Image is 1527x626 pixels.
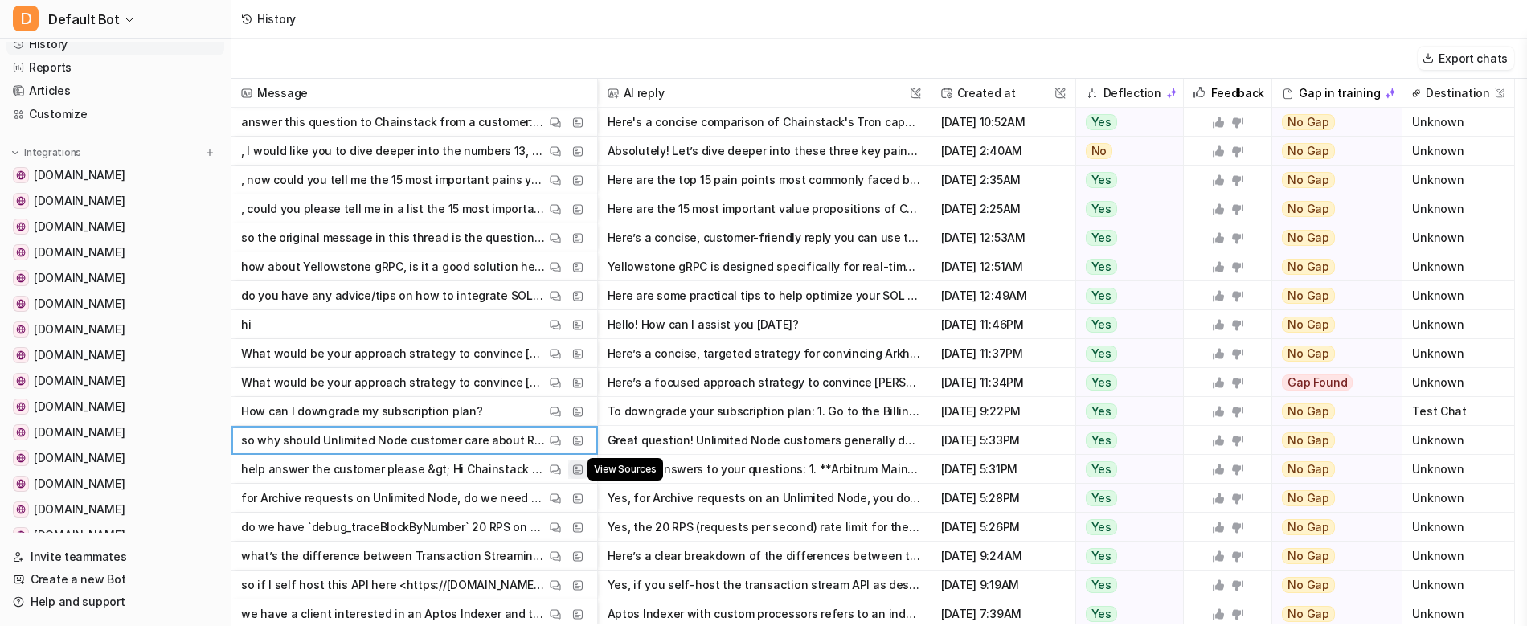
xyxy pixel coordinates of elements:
[6,473,224,495] a: docs.sui.io[DOMAIN_NAME]
[938,368,1069,397] span: [DATE] 11:34PM
[16,248,26,257] img: ethereum.org
[938,281,1069,310] span: [DATE] 12:49AM
[6,568,224,591] a: Create a new Bot
[1282,374,1353,391] span: Gap Found
[1409,542,1508,571] span: Unknown
[16,299,26,309] img: docs.ton.org
[608,542,921,571] button: Here’s a clear breakdown of the differences between the Transaction Streaming Service and the Ind...
[6,164,224,186] a: docs.chainstack.com[DOMAIN_NAME]
[938,455,1069,484] span: [DATE] 5:31PM
[238,79,591,108] span: Message
[1076,455,1175,484] button: Yes
[241,542,546,571] p: what’s the difference between Transaction Streaming Service and Indexer API? <https://[DOMAIN_NAM...
[608,513,921,542] button: Yes, the 20 RPS (requests per second) rate limit for the debug_traceBlockByNumber method on Arbit...
[1272,571,1391,599] button: No Gap
[1272,137,1391,166] button: No Gap
[608,108,921,137] button: Here's a concise comparison of Chainstack's Tron capabilities versus TronGrid: **Feature & Method...
[1086,403,1117,419] span: Yes
[16,402,26,411] img: geth.ethereum.org
[1272,368,1391,397] button: Gap Found
[6,145,86,161] button: Integrations
[938,397,1069,426] span: [DATE] 9:22PM
[1272,513,1391,542] button: No Gap
[1282,403,1335,419] span: No Gap
[1076,252,1175,281] button: Yes
[6,190,224,212] a: chainstack.com[DOMAIN_NAME]
[34,399,125,415] span: [DOMAIN_NAME]
[24,146,81,159] p: Integrations
[1086,432,1117,448] span: Yes
[1282,461,1335,477] span: No Gap
[1409,223,1508,252] span: Unknown
[1272,166,1391,194] button: No Gap
[1282,230,1335,246] span: No Gap
[1086,461,1117,477] span: Yes
[204,147,215,158] img: menu_add.svg
[6,421,224,444] a: docs.polygon.technology[DOMAIN_NAME]
[608,166,921,194] button: Here are the top 15 pain points most commonly faced by data indexers, especially those considerin...
[1086,259,1117,275] span: Yes
[1282,259,1335,275] span: No Gap
[608,310,921,339] button: Hello! How can I assist you [DATE]?
[1076,108,1175,137] button: Yes
[16,479,26,489] img: docs.sui.io
[1272,455,1391,484] button: No Gap
[1076,542,1175,571] button: Yes
[6,80,224,102] a: Articles
[6,524,224,546] a: aptos.dev[DOMAIN_NAME]
[938,137,1069,166] span: [DATE] 2:40AM
[1086,490,1117,506] span: Yes
[608,194,921,223] button: Here are the 15 most important value propositions of Chainstack for attracting data indexing pros...
[34,501,125,518] span: [DOMAIN_NAME]
[34,450,125,466] span: [DOMAIN_NAME]
[16,273,26,283] img: hyperliquid.gitbook.io
[1086,374,1117,391] span: Yes
[257,10,296,27] div: History
[241,513,546,542] p: do we have `debug_traceBlockByNumber` 20 RPS on arbitrum limitation on an unlimited node as well?
[34,321,125,338] span: [DOMAIN_NAME]
[1409,426,1508,455] span: Unknown
[241,455,546,484] p: help answer the customer please &gt; Hi Chainstack Team, &gt; &gt; I have two questions related y...
[6,447,224,469] a: docs.arbitrum.io[DOMAIN_NAME]
[1282,548,1335,564] span: No Gap
[6,33,224,55] a: History
[1282,577,1335,593] span: No Gap
[938,108,1069,137] span: [DATE] 10:52AM
[1076,281,1175,310] button: Yes
[1076,310,1175,339] button: Yes
[16,170,26,180] img: docs.chainstack.com
[1282,490,1335,506] span: No Gap
[6,267,224,289] a: hyperliquid.gitbook.io[DOMAIN_NAME]
[1409,339,1508,368] span: Unknown
[608,397,921,426] button: To downgrade your subscription plan: 1. Go to the Billing section in your account. 2. Next to you...
[938,542,1069,571] span: [DATE] 9:24AM
[1409,252,1508,281] span: Unknown
[938,513,1069,542] span: [DATE] 5:26PM
[1076,166,1175,194] button: Yes
[1409,571,1508,599] span: Unknown
[34,270,125,286] span: [DOMAIN_NAME]
[1409,108,1508,137] span: Unknown
[938,571,1069,599] span: [DATE] 9:19AM
[1409,310,1508,339] span: Unknown
[16,222,26,231] img: solana.com
[1272,108,1391,137] button: No Gap
[608,137,921,166] button: Absolutely! Let’s dive deeper into these three key pain points for data indexers, avoiding the or...
[34,373,125,389] span: [DOMAIN_NAME]
[1409,166,1508,194] span: Unknown
[16,196,26,206] img: chainstack.com
[608,455,921,484] button: Here are answers to your questions: 1. **Arbitrum Mainnet: `debug_traceBlockByNumber` 20 RPS limi...
[1282,172,1335,188] span: No Gap
[16,350,26,360] img: reth.rs
[608,571,921,599] button: Yes, if you self-host the transaction stream API as described in the Aptos documentation at [http...
[1086,114,1117,130] span: Yes
[1282,114,1335,130] span: No Gap
[938,426,1069,455] span: [DATE] 5:33PM
[1086,317,1117,333] span: Yes
[1272,484,1391,513] button: No Gap
[34,193,125,209] span: [DOMAIN_NAME]
[1272,426,1391,455] button: No Gap
[1282,606,1335,622] span: No Gap
[1272,542,1391,571] button: No Gap
[1282,317,1335,333] span: No Gap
